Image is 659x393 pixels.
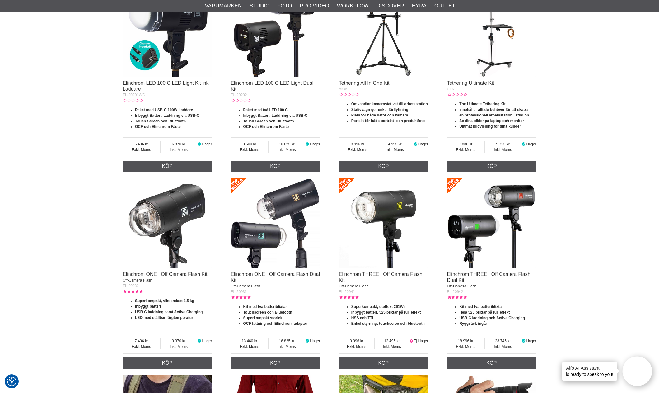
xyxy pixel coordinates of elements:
strong: Kit med två batteriblixtar [243,305,287,309]
span: Inkl. Moms [485,147,521,153]
strong: Superkompakt storlek [243,316,282,320]
span: Exkl. Moms [447,147,484,153]
span: I lager [310,142,320,146]
h4: Aifo AI Assistant [566,365,613,371]
a: Elinchrom THREE | Off Camera Flash Kit [339,272,423,283]
strong: HSS och TTL [351,316,375,320]
span: Off-Camera Flash [339,284,368,288]
a: Elinchrom LED 100 C LED Light Dual Kit [231,80,313,92]
span: 18 996 [447,338,484,344]
span: I lager [202,339,212,343]
i: I lager [521,339,526,343]
div: Kundbetyg: 0 [447,92,467,97]
span: Off-Camera Flash [447,284,476,288]
a: Hyra [412,2,427,10]
a: Studio [250,2,269,10]
span: 23 745 [485,338,521,344]
strong: Ulitmat bildvisning för dina kunder [459,124,521,129]
strong: Touch-Screen och Bluetooth [243,119,294,123]
span: EL-20931 [231,290,247,294]
a: Tethering All In One Kit [339,80,390,86]
div: Kundbetyg: 5.00 [123,289,143,294]
strong: Inbyggt batteri [135,304,161,309]
span: 13 460 [231,338,268,344]
strong: USB-C laddning och Active Charging [459,316,525,320]
span: Exkl. Moms [231,147,268,153]
div: is ready to speak to you! [562,362,617,381]
strong: Inbyggt batteri, 525 blixtar på full effekt [351,310,421,315]
i: Ej i lager [409,339,414,343]
span: 16 825 [269,338,305,344]
a: Köp [339,357,428,369]
strong: Paket med USB-C 100W Laddare [135,108,193,112]
strong: Kit med två batteriblixtar [459,305,503,309]
strong: Paket med två LED 100 C [243,108,287,112]
div: Kundbetyg: 5.00 [447,295,467,300]
strong: Inbyggt Batteri, Laddning via USB-C [243,113,307,118]
div: Kundbetyg: 5.00 [231,295,250,300]
img: Elinchrom ONE | Off Camera Flash Dual Kit [231,178,320,268]
span: Exkl. Moms [447,344,484,349]
button: Samtyckesinställningar [7,376,16,387]
span: Inkl. Moms [485,344,521,349]
strong: OCF fattning och Elinchrom adapter [243,321,307,326]
strong: Touch-Screen och Bluetooth [135,119,186,123]
span: Ej i lager [414,339,428,343]
a: Tethering Ultimate Kit [447,80,494,86]
a: Elinchrom ONE | Off Camera Flash Kit [123,272,207,277]
a: Köp [447,161,536,172]
i: I lager [521,142,526,146]
strong: Perfekt för både porträtt- och produktfoto [351,119,425,123]
a: Köp [123,161,212,172]
a: Workflow [337,2,369,10]
span: 12 495 [375,338,409,344]
span: Exkl. Moms [339,344,375,349]
span: Off-Camera Flash [123,278,152,282]
span: 7 496 [123,338,160,344]
span: I lager [418,142,428,146]
a: Discover [376,2,404,10]
span: 10 625 [269,141,305,147]
strong: Ryggsäck ingår [459,321,487,326]
span: EL-20201WC [123,93,145,97]
a: Köp [231,357,320,369]
strong: USB-C laddning samt Active Charging [135,310,203,314]
i: I lager [305,339,310,343]
i: I lager [413,142,418,146]
strong: Superkompakt, uteffekt 261Ws [351,305,406,309]
strong: Stativvagn ger enkel förflyttning [351,107,408,112]
span: 9 996 [339,338,375,344]
div: Kundbetyg: 0 [339,92,359,97]
a: Elinchrom LED 100 C LED Light Kit inkl Laddare [123,80,210,92]
span: 4 995 [376,141,413,147]
a: Varumärken [205,2,242,10]
i: I lager [197,142,202,146]
strong: LED med ställbar färgtemperatur [135,315,193,320]
span: Exkl. Moms [123,147,160,153]
a: Foto [277,2,292,10]
span: 3 996 [339,141,376,147]
span: I lager [310,339,320,343]
strong: Hela 525 blixtar på full effekt [459,310,510,315]
span: 7 836 [447,141,484,147]
img: Elinchrom ONE | Off Camera Flash Kit [123,178,212,268]
span: 8 500 [231,141,268,147]
i: I lager [305,142,310,146]
span: Exkl. Moms [339,147,376,153]
span: 5 496 [123,141,160,147]
span: EL-20932 [123,284,139,288]
span: Inkl. Moms [376,147,413,153]
i: I lager [197,339,202,343]
a: Pro Video [300,2,329,10]
a: Köp [447,357,536,369]
a: Köp [339,161,428,172]
strong: Enkel styrning, touchscree och bluetooth [351,321,425,326]
div: Kundbetyg: 0 [123,98,143,103]
span: 6 870 [161,141,197,147]
div: Kundbetyg: 0 [231,98,250,103]
img: Revisit consent button [7,377,16,386]
strong: Omvandlar kamerastativet till arbetsstation [351,102,428,106]
img: Elinchrom THREE | Off Camera Flash Dual Kit [447,178,536,268]
strong: The Ultimate Tethering Kit [459,102,505,106]
span: Off-Camera Flash [231,284,260,288]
